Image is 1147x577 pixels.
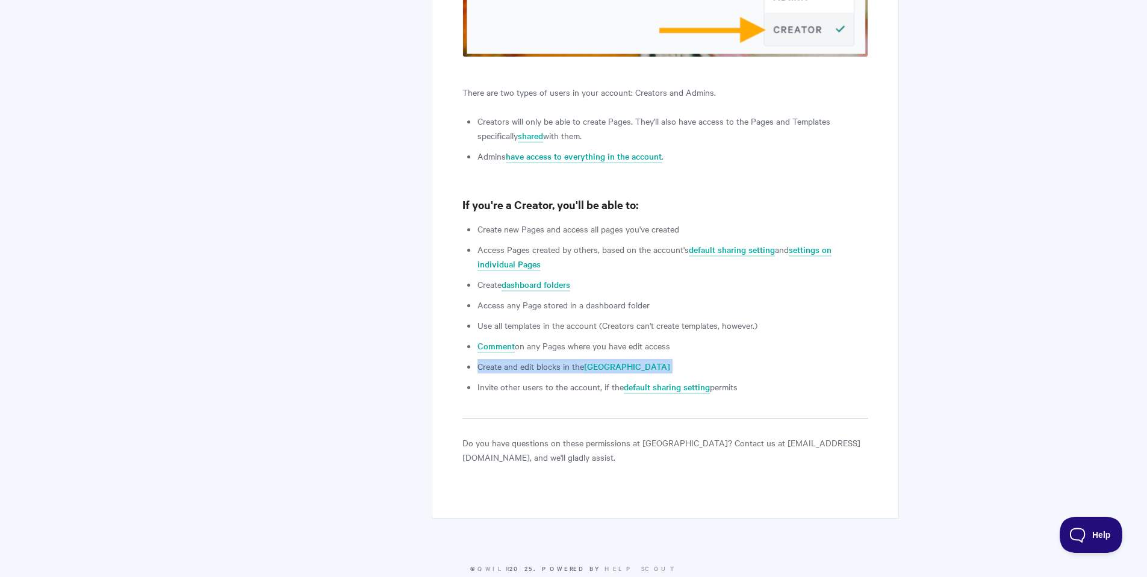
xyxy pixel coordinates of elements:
[542,564,677,573] span: Powered by
[477,340,515,353] a: Comment
[477,338,868,353] li: on any Pages where you have edit access
[477,149,868,163] li: Admins .
[605,564,677,573] a: Help Scout
[462,85,868,99] p: There are two types of users in your account: Creators and Admins.
[624,381,710,394] a: default sharing setting
[502,278,570,292] a: dashboard folders
[249,563,899,574] p: © 2025.
[477,222,868,236] li: Create new Pages and access all pages you've created
[477,359,868,373] li: Create and edit blocks in the
[477,298,868,312] li: Access any Page stored in a dashboard folder
[477,277,868,292] li: Create
[462,435,868,464] p: Do you have questions on these permissions at [GEOGRAPHIC_DATA]? Contact us at [EMAIL_ADDRESS][DO...
[477,242,868,271] li: Access Pages created by others, based on the account's and
[477,379,868,394] li: Invite other users to the account, if the permits
[477,114,868,143] li: Creators will only be able to create Pages. They'll also have access to the Pages and Templates s...
[477,564,509,573] a: Qwilr
[584,360,670,373] a: [GEOGRAPHIC_DATA]
[689,243,775,257] a: default sharing setting
[518,129,543,143] a: shared
[462,196,868,213] h3: If you're a Creator, you'll be able to:
[1060,517,1123,553] iframe: Toggle Customer Support
[477,318,868,332] li: Use all templates in the account (Creators can't create templates, however.)
[506,150,662,163] a: have access to everything in the account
